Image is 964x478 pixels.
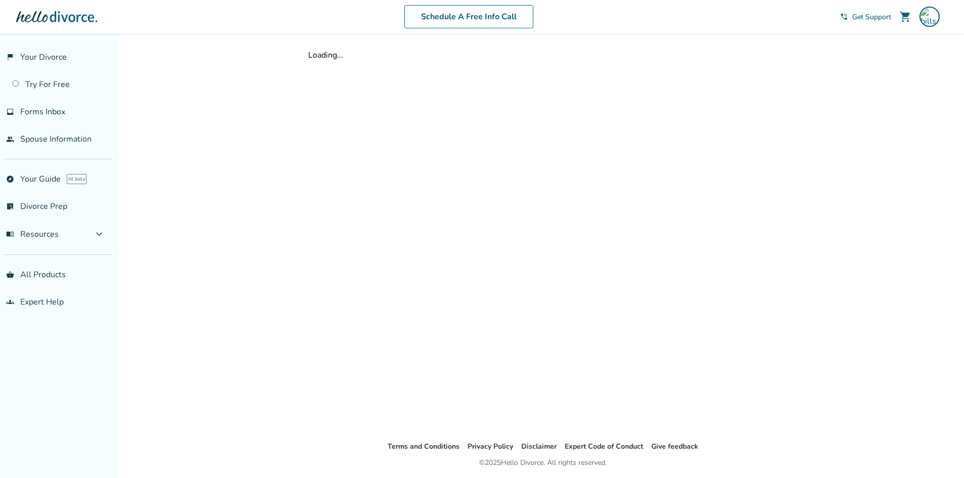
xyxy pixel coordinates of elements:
a: Privacy Policy [468,442,513,451]
span: list_alt_check [6,202,14,210]
span: Resources [6,229,59,240]
div: Loading... [308,50,778,61]
img: bills4craignsusie@comcast.net [919,7,940,27]
a: Schedule A Free Info Call [404,5,533,28]
span: shopping_basket [6,271,14,279]
span: Get Support [852,12,891,22]
span: shopping_cart [899,11,911,23]
span: people [6,135,14,143]
span: groups [6,298,14,306]
span: inbox [6,108,14,116]
span: expand_more [93,228,105,240]
a: Terms and Conditions [388,442,459,451]
span: AI beta [67,174,87,184]
a: Expert Code of Conduct [565,442,643,451]
span: Forms Inbox [20,106,65,117]
li: Give feedback [651,441,698,453]
span: flag_2 [6,53,14,61]
a: phone_in_talkGet Support [840,12,891,22]
div: © 2025 Hello Divorce. All rights reserved. [479,457,607,469]
span: menu_book [6,230,14,238]
span: explore [6,175,14,183]
span: phone_in_talk [840,13,848,21]
li: Disclaimer [521,441,557,453]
